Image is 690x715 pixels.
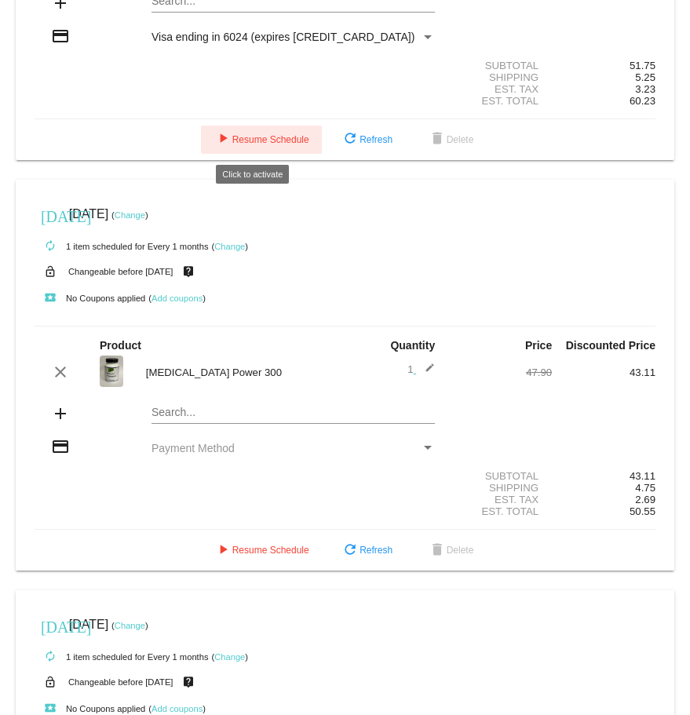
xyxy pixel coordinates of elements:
span: Delete [428,134,474,145]
div: 43.11 [552,367,655,378]
span: Delete [428,545,474,556]
mat-icon: [DATE] [41,616,60,635]
div: Subtotal [448,60,552,71]
div: Shipping [448,71,552,83]
button: Delete [415,536,487,564]
button: Delete [415,126,487,154]
a: Add coupons [152,704,203,713]
mat-select: Payment Method [152,442,435,454]
small: Changeable before [DATE] [68,677,173,687]
small: Changeable before [DATE] [68,267,173,276]
a: Change [214,242,245,251]
div: 47.90 [448,367,552,378]
mat-icon: credit_card [51,27,70,46]
div: Est. Tax [448,494,552,505]
mat-icon: credit_card [51,437,70,456]
small: ( ) [111,210,148,220]
mat-select: Payment Method [152,31,435,43]
div: [MEDICAL_DATA] Power 300 [138,367,345,378]
div: 51.75 [552,60,655,71]
a: Change [214,652,245,662]
mat-icon: delete [428,542,447,560]
span: 2.69 [635,494,655,505]
div: 43.11 [552,470,655,482]
button: Refresh [328,126,405,154]
button: Resume Schedule [201,536,322,564]
mat-icon: [DATE] [41,206,60,224]
span: 50.55 [630,505,655,517]
div: Est. Tax [448,83,552,95]
mat-icon: delete [428,130,447,149]
strong: Price [525,339,552,352]
a: Change [115,621,145,630]
span: Refresh [341,545,392,556]
strong: Quantity [390,339,435,352]
small: No Coupons applied [35,704,145,713]
span: 4.75 [635,482,655,494]
mat-icon: edit [416,363,435,381]
div: Est. Total [448,95,552,107]
mat-icon: play_arrow [214,542,232,560]
mat-icon: refresh [341,130,360,149]
small: 1 item scheduled for Every 1 months [35,242,209,251]
mat-icon: autorenew [41,237,60,256]
span: 1 [407,363,435,375]
small: ( ) [111,621,148,630]
mat-icon: lock_open [41,261,60,282]
mat-icon: refresh [341,542,360,560]
small: ( ) [148,704,206,713]
small: ( ) [211,652,248,662]
small: No Coupons applied [35,294,145,303]
a: Add coupons [152,294,203,303]
small: ( ) [211,242,248,251]
span: Visa ending in 6024 (expires [CREDIT_CARD_DATA]) [152,31,414,43]
button: Refresh [328,536,405,564]
button: Resume Schedule [201,126,322,154]
input: Search... [152,407,435,419]
mat-icon: lock_open [41,672,60,692]
span: 5.25 [635,71,655,83]
div: Shipping [448,482,552,494]
span: 3.23 [635,83,655,95]
a: Change [115,210,145,220]
mat-icon: add [51,404,70,423]
mat-icon: autorenew [41,648,60,666]
mat-icon: play_arrow [214,130,232,149]
strong: Product [100,339,141,352]
small: ( ) [148,294,206,303]
img: CoQ10-Power-300-label-scaled.jpg [100,356,123,387]
mat-icon: clear [51,363,70,381]
div: Est. Total [448,505,552,517]
span: Resume Schedule [214,134,309,145]
span: Payment Method [152,442,235,454]
small: 1 item scheduled for Every 1 months [35,652,209,662]
span: 60.23 [630,95,655,107]
strong: Discounted Price [566,339,655,352]
mat-icon: live_help [179,672,198,692]
div: Subtotal [448,470,552,482]
span: Refresh [341,134,392,145]
mat-icon: local_play [41,289,60,308]
mat-icon: live_help [179,261,198,282]
span: Resume Schedule [214,545,309,556]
